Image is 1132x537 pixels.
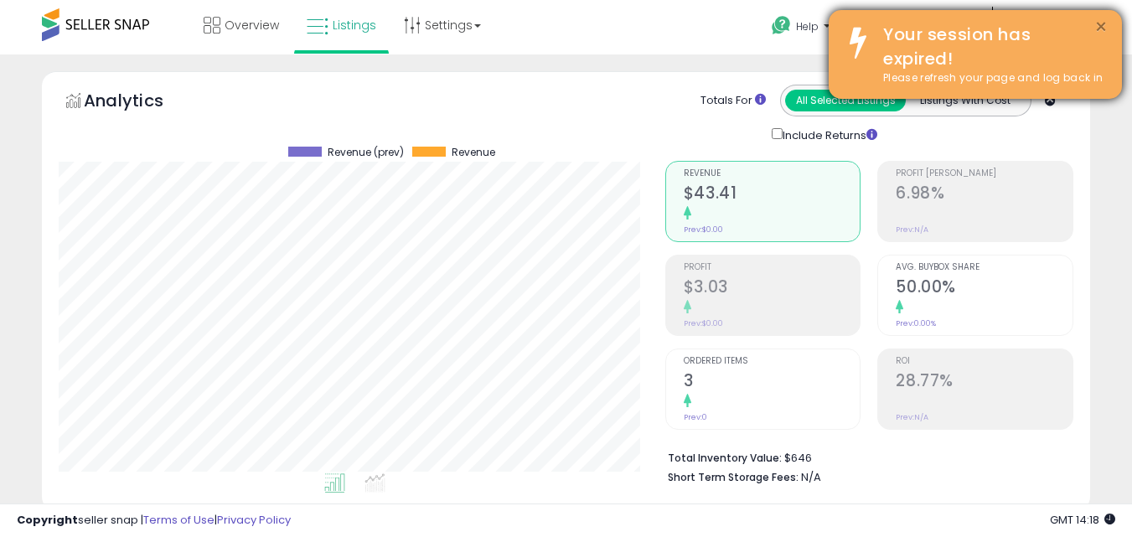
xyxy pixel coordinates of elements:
h5: Analytics [84,89,196,116]
span: Help [796,19,819,34]
div: Your session has expired! [871,23,1109,70]
a: Help [758,3,859,54]
span: Profit [PERSON_NAME] [896,169,1073,178]
small: Prev: $0.00 [684,225,723,235]
button: × [1094,17,1108,38]
b: Short Term Storage Fees: [668,470,799,484]
span: 2025-08-18 14:18 GMT [1050,512,1115,528]
span: ROI [896,357,1073,366]
h2: 3 [684,371,861,394]
div: Include Returns [759,125,897,144]
li: $646 [668,447,1061,467]
small: Prev: $0.00 [684,318,723,328]
span: Overview [225,17,279,34]
strong: Copyright [17,512,78,528]
div: seller snap | | [17,513,291,529]
h2: 28.77% [896,371,1073,394]
div: Please refresh your page and log back in [871,70,1109,86]
span: Profit [684,263,861,272]
span: Avg. Buybox Share [896,263,1073,272]
a: Terms of Use [143,512,215,528]
small: Prev: 0 [684,412,707,422]
span: Listings [333,17,376,34]
span: Ordered Items [684,357,861,366]
b: Total Inventory Value: [668,451,782,465]
i: Get Help [771,15,792,36]
h2: 6.98% [896,183,1073,206]
button: Listings With Cost [905,90,1026,111]
span: Revenue [684,169,861,178]
h2: $43.41 [684,183,861,206]
span: Revenue [452,147,495,158]
span: N/A [801,469,821,485]
a: Privacy Policy [217,512,291,528]
small: Prev: N/A [896,225,928,235]
small: Prev: 0.00% [896,318,936,328]
small: Prev: N/A [896,412,928,422]
span: Revenue (prev) [328,147,404,158]
div: Totals For [700,93,766,109]
button: All Selected Listings [785,90,906,111]
h2: 50.00% [896,277,1073,300]
h2: $3.03 [684,277,861,300]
